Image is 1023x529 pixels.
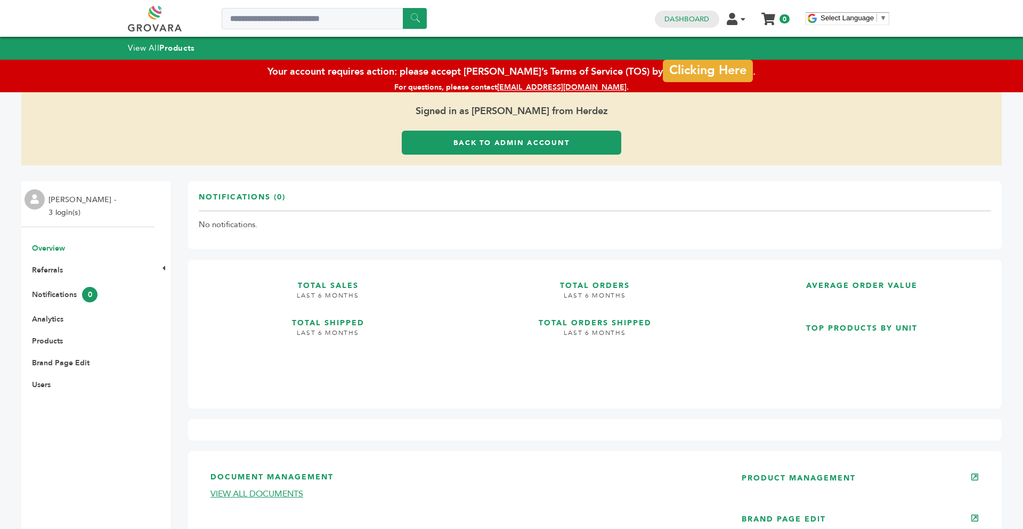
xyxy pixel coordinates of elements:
[780,14,790,23] span: 0
[210,488,303,500] a: VIEW ALL DOCUMENTS
[880,14,887,22] span: ▼
[821,14,874,22] span: Select Language
[128,43,195,53] a: View AllProducts
[159,43,194,53] strong: Products
[762,10,775,21] a: My Cart
[466,270,724,291] h3: TOTAL ORDERS
[742,514,826,524] a: BRAND PAGE EDIT
[402,131,621,155] a: Back to Admin Account
[821,14,887,22] a: Select Language​
[32,265,63,275] a: Referrals
[48,194,119,219] li: [PERSON_NAME] - 3 login(s)
[733,313,991,389] a: TOP PRODUCTS BY UNIT
[25,189,45,210] img: profile.png
[733,270,991,291] h3: AVERAGE ORDER VALUE
[32,243,65,253] a: Overview
[199,192,286,211] h3: Notifications (0)
[199,308,457,328] h3: TOTAL SHIPPED
[664,14,709,24] a: Dashboard
[466,308,724,328] h3: TOTAL ORDERS SHIPPED
[199,291,457,308] h4: LAST 6 MONTHS
[32,358,90,368] a: Brand Page Edit
[199,270,457,291] h3: TOTAL SALES
[466,328,724,346] h4: LAST 6 MONTHS
[210,472,710,488] h3: DOCUMENT MANAGEMENT
[733,270,991,304] a: AVERAGE ORDER VALUE
[222,8,427,29] input: Search a product or brand...
[497,82,627,92] a: [EMAIL_ADDRESS][DOMAIN_NAME]
[32,336,63,346] a: Products
[32,380,51,390] a: Users
[21,92,1002,131] span: Signed in as [PERSON_NAME] from Herdez
[733,313,991,334] h3: TOP PRODUCTS BY UNIT
[742,473,856,483] a: PRODUCT MANAGEMENT
[466,270,724,389] a: TOTAL ORDERS LAST 6 MONTHS TOTAL ORDERS SHIPPED LAST 6 MONTHS
[32,314,63,324] a: Analytics
[199,211,991,239] td: No notifications.
[663,58,752,80] a: Clicking Here
[82,287,98,302] span: 0
[466,291,724,308] h4: LAST 6 MONTHS
[199,328,457,346] h4: LAST 6 MONTHS
[32,290,98,300] a: Notifications0
[199,270,457,389] a: TOTAL SALES LAST 6 MONTHS TOTAL SHIPPED LAST 6 MONTHS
